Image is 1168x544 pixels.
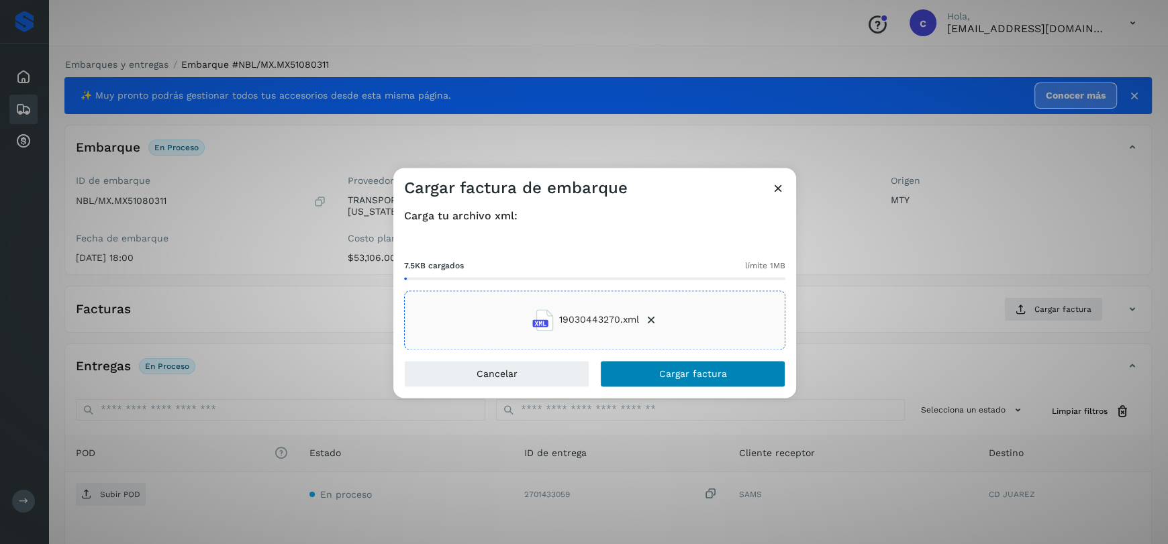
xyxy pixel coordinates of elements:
span: límite 1MB [745,260,785,272]
span: 7.5KB cargados [404,260,464,272]
span: 19030443270.xml [559,313,639,327]
h3: Cargar factura de embarque [404,178,628,198]
span: Cargar factura [659,369,727,378]
span: Cancelar [477,369,518,378]
button: Cargar factura [600,360,785,387]
button: Cancelar [404,360,589,387]
h4: Carga tu archivo xml: [404,209,785,222]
